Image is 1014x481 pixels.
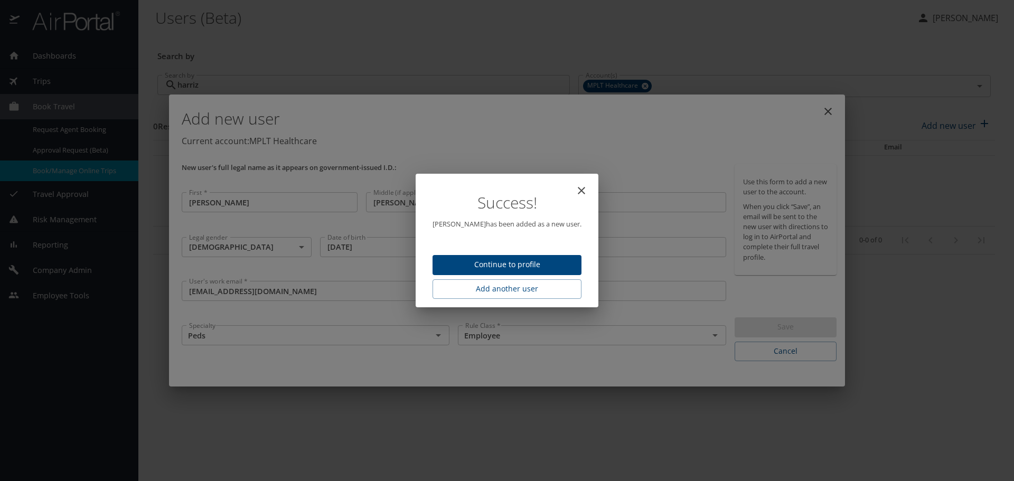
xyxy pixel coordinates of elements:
h1: Success! [433,195,581,211]
span: Continue to profile [441,258,573,271]
span: Add another user [441,282,573,296]
button: close [569,178,594,203]
button: Add another user [433,279,581,299]
p: [PERSON_NAME] has been added as a new user. [433,219,581,229]
button: Continue to profile [433,255,581,276]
